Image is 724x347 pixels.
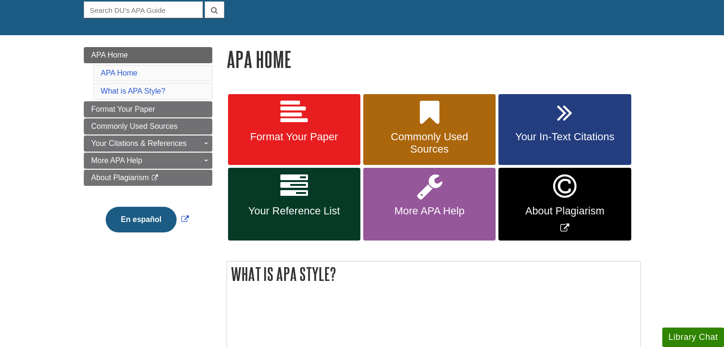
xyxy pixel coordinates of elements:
[370,205,488,217] span: More APA Help
[103,215,191,223] a: Link opens in new window
[84,118,212,135] a: Commonly Used Sources
[662,328,724,347] button: Library Chat
[228,94,360,165] a: Format Your Paper
[91,51,128,59] span: APA Home
[235,205,353,217] span: Your Reference List
[84,153,212,169] a: More APA Help
[498,94,631,165] a: Your In-Text Citations
[84,101,212,117] a: Format Your Paper
[91,105,155,113] span: Format Your Paper
[101,69,138,77] a: APA Home
[101,87,166,95] a: What is APA Style?
[91,139,187,147] span: Your Citations & References
[91,173,149,182] span: About Plagiarism
[106,207,177,232] button: En español
[363,168,496,241] a: More APA Help
[227,261,640,287] h2: What is APA Style?
[506,205,624,217] span: About Plagiarism
[84,1,203,18] input: Search DU's APA Guide
[506,131,624,143] span: Your In-Text Citations
[91,122,178,130] span: Commonly Used Sources
[228,168,360,241] a: Your Reference List
[91,156,142,164] span: More APA Help
[227,47,641,71] h1: APA Home
[370,131,488,155] span: Commonly Used Sources
[84,170,212,186] a: About Plagiarism
[84,135,212,152] a: Your Citations & References
[151,175,159,181] i: This link opens in a new window
[498,168,631,241] a: Link opens in new window
[363,94,496,165] a: Commonly Used Sources
[84,47,212,249] div: Guide Page Menu
[235,131,353,143] span: Format Your Paper
[84,47,212,63] a: APA Home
